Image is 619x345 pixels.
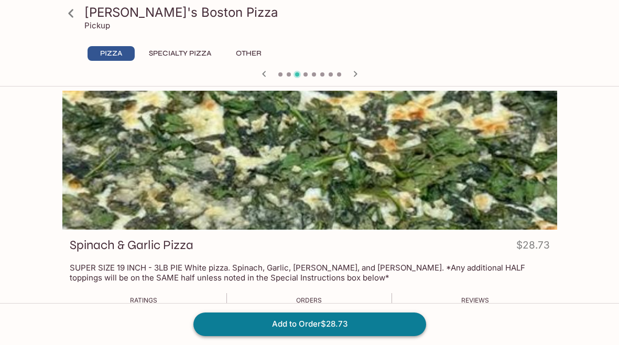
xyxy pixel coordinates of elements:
[88,46,135,61] button: Pizza
[296,296,322,304] span: Orders
[143,46,217,61] button: Specialty Pizza
[225,46,273,61] button: Other
[461,296,489,304] span: Reviews
[62,91,557,230] div: Spinach & Garlic Pizza
[84,4,553,20] h3: [PERSON_NAME]'s Boston Pizza
[130,296,157,304] span: Ratings
[70,237,193,253] h3: Spinach & Garlic Pizza
[84,20,110,30] p: Pickup
[70,263,550,283] p: SUPER SIZE 19 INCH - 3LB PIE White pizza. Spinach, Garlic, [PERSON_NAME], and [PERSON_NAME]. *Any...
[516,237,550,257] h4: $28.73
[193,312,426,336] button: Add to Order$28.73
